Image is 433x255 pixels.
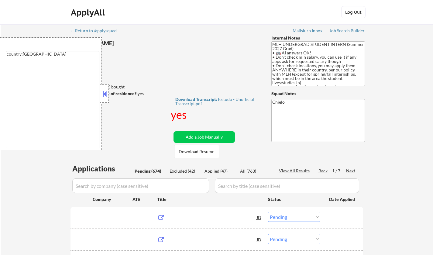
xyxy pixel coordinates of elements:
div: Excluded (42) [170,168,200,174]
input: Search by company (case sensitive) [72,178,209,193]
button: Download Resume [174,145,219,158]
div: Applications [72,165,132,172]
div: View All Results [279,168,311,174]
div: All (763) [240,168,270,174]
div: Status [268,194,320,205]
div: ← Return to /applysquad [70,29,122,33]
div: Company [93,196,132,202]
div: JD [256,234,262,245]
input: Search by title (case sensitive) [215,178,359,193]
div: Title [157,196,262,202]
button: Log Out [341,6,366,18]
div: Back [318,168,328,174]
a: Mailslurp Inbox [293,28,323,34]
div: ApplyAll [71,7,107,18]
div: yes [70,91,170,97]
div: Date Applied [329,196,356,202]
strong: Download Transcript: [175,97,217,102]
div: Pending (674) [135,168,165,174]
div: ATS [132,196,157,202]
a: Download Transcript:Testudo - Unofficial Transcript.pdf [175,97,260,106]
div: yes [171,107,188,122]
div: Testudo - Unofficial Transcript.pdf [175,97,260,106]
div: Internal Notes [271,35,365,41]
div: Next [346,168,356,174]
div: Applied (47) [204,168,235,174]
div: Job Search Builder [329,29,365,33]
a: ← Return to /applysquad [70,28,122,34]
div: [PERSON_NAME] [70,40,195,47]
div: JD [256,212,262,223]
div: Squad Notes [271,91,365,97]
div: 47 sent / 250 bought [70,84,171,90]
a: Job Search Builder [329,28,365,34]
button: Add a Job Manually [174,131,235,143]
div: Mailslurp Inbox [293,29,323,33]
div: 1 / 7 [332,168,346,174]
